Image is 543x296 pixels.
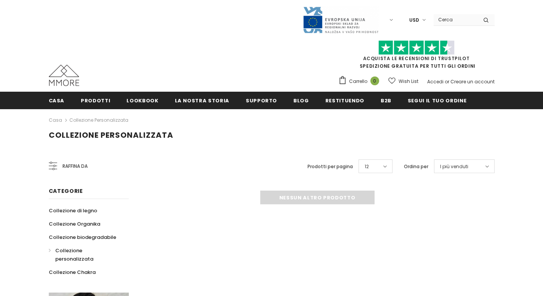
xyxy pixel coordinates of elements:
img: Javni Razpis [303,6,379,34]
a: Accedi [427,78,444,85]
span: or [445,78,449,85]
span: Collezione di legno [49,207,97,214]
span: supporto [246,97,277,104]
img: Casi MMORE [49,65,79,86]
a: Casa [49,116,62,125]
span: Collezione Chakra [49,269,96,276]
a: Collezione personalizzata [49,244,120,266]
span: Carrello [349,78,367,85]
a: Collezione biodegradabile [49,231,116,244]
span: USD [409,16,419,24]
a: Prodotti [81,92,110,109]
span: I più venduti [440,163,468,170]
img: Fidati di Pilot Stars [378,40,455,55]
label: Prodotti per pagina [308,163,353,170]
span: La nostra storia [175,97,229,104]
span: 0 [370,76,379,85]
input: Search Site [434,14,477,25]
label: Ordina per [404,163,428,170]
a: Casa [49,92,65,109]
a: Carrello 0 [338,76,383,87]
span: Lookbook [127,97,158,104]
a: Collezione Chakra [49,266,96,279]
a: supporto [246,92,277,109]
span: Restituendo [325,97,364,104]
a: Javni Razpis [303,16,379,23]
span: Collezione personalizzata [49,130,173,140]
a: Collezione Organika [49,217,100,231]
span: Categorie [49,187,83,195]
a: Segui il tuo ordine [408,92,466,109]
span: Blog [293,97,309,104]
a: Creare un account [450,78,495,85]
span: B2B [381,97,391,104]
span: Collezione biodegradabile [49,234,116,241]
span: SPEDIZIONE GRATUITA PER TUTTI GLI ORDINI [338,44,495,69]
a: B2B [381,92,391,109]
span: Collezione personalizzata [55,247,93,263]
span: Wish List [399,78,418,85]
a: Lookbook [127,92,158,109]
a: Collezione di legno [49,204,97,217]
a: La nostra storia [175,92,229,109]
a: Collezione personalizzata [69,117,128,123]
span: Casa [49,97,65,104]
span: Raffina da [62,162,88,170]
span: Collezione Organika [49,220,100,228]
a: Restituendo [325,92,364,109]
span: 12 [365,163,369,170]
a: Wish List [388,75,418,88]
a: Acquista le recensioni di TrustPilot [363,55,470,62]
span: Segui il tuo ordine [408,97,466,104]
span: Prodotti [81,97,110,104]
a: Blog [293,92,309,109]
